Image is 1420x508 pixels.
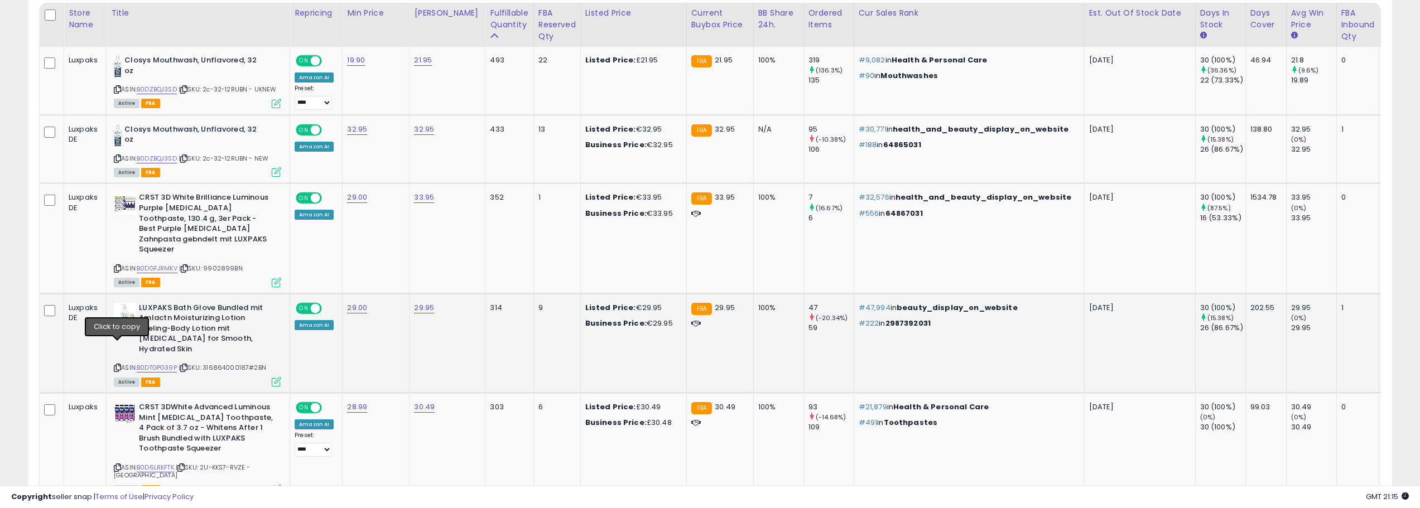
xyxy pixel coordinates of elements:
[1366,491,1409,502] span: 2025-08-11 21:15 GMT
[758,124,795,134] div: N/A
[145,491,194,502] a: Privacy Policy
[137,264,177,273] a: B0DGFJRMKV
[1200,144,1245,154] div: 26 (86.67%)
[414,192,434,203] a: 33.95
[1341,303,1371,313] div: 1
[585,417,647,428] b: Business Price:
[808,422,854,432] div: 109
[490,402,524,412] div: 303
[816,313,848,322] small: (-20.34%)
[1341,124,1371,134] div: 1
[414,7,480,19] div: [PERSON_NAME]
[295,320,334,330] div: Amazon AI
[808,144,854,154] div: 106
[141,168,160,177] span: FBA
[896,192,1071,202] span: health_and_beauty_display_on_website
[758,192,795,202] div: 100%
[538,303,572,313] div: 9
[414,124,434,135] a: 32.95
[859,55,885,65] span: #9,082
[11,491,52,502] strong: Copyright
[69,402,98,412] div: Luxpaks
[691,124,712,137] small: FBA
[585,402,678,412] div: £30.49
[1200,402,1245,412] div: 30 (100%)
[1341,55,1371,65] div: 0
[538,124,572,134] div: 13
[1291,303,1336,313] div: 29.95
[1250,55,1278,65] div: 46.94
[490,7,528,31] div: Fulfillable Quantity
[139,303,275,357] b: LUXPAKS Bath Glove Bundled mit Amlactn Moisturizing Lotion Peeling-Body Lotion mit [MEDICAL_DATA]...
[1291,75,1336,85] div: 19.89
[538,7,576,42] div: FBA Reserved Qty
[897,302,1018,313] span: beauty_display_on_website
[816,413,846,422] small: (-14.68%)
[808,402,854,412] div: 93
[95,491,143,502] a: Terms of Use
[490,55,524,65] div: 493
[114,99,139,108] span: All listings currently available for purchase on Amazon
[585,192,678,202] div: €33.95
[297,193,311,203] span: ON
[1089,124,1187,134] p: [DATE]
[114,168,139,177] span: All listings currently available for purchase on Amazon
[490,303,524,313] div: 314
[179,154,268,163] span: | SKU: 2c-32-12RUBN - NEW
[808,55,854,65] div: 319
[1200,192,1245,202] div: 30 (100%)
[859,124,887,134] span: #30,771
[1291,135,1307,144] small: (0%)
[585,55,636,65] b: Listed Price:
[1250,124,1278,134] div: 138.80
[297,403,311,413] span: ON
[137,463,174,472] a: B0D6LRKFTK
[859,70,874,81] span: #90
[1291,192,1336,202] div: 33.95
[585,302,636,313] b: Listed Price:
[758,55,795,65] div: 100%
[1291,422,1336,432] div: 30.49
[1089,55,1187,65] p: [DATE]
[816,204,843,212] small: (16.67%)
[414,55,432,66] a: 21.95
[69,192,98,212] div: Luxpaks DE
[114,402,136,424] img: 51o61FvB1bL._SL40_.jpg
[859,318,1076,328] p: in
[1341,7,1375,42] div: FBA inbound Qty
[1200,55,1245,65] div: 30 (100%)
[1207,135,1234,144] small: (15.38%)
[816,135,846,144] small: (-10.38%)
[892,55,987,65] span: Health & Personal Care
[297,125,311,134] span: ON
[1207,204,1231,212] small: (87.5%)
[320,125,338,134] span: OFF
[538,402,572,412] div: 6
[295,85,334,110] div: Preset:
[859,302,890,313] span: #47,994
[885,318,931,328] span: 2987392031
[859,140,1076,150] p: in
[114,378,139,387] span: All listings currently available for purchase on Amazon
[1200,303,1245,313] div: 30 (100%)
[691,55,712,67] small: FBA
[585,140,678,150] div: €32.95
[1291,204,1307,212] small: (0%)
[1291,144,1336,154] div: 32.95
[715,192,735,202] span: 33.95
[295,419,334,429] div: Amazon AI
[758,7,799,31] div: BB Share 24h.
[1291,402,1336,412] div: 30.49
[141,378,160,387] span: FBA
[114,278,139,287] span: All listings currently available for purchase on Amazon
[11,492,194,502] div: seller snap | |
[347,302,367,313] a: 29.00
[141,99,160,108] span: FBA
[859,192,1076,202] p: in
[585,124,678,134] div: €32.95
[179,85,277,94] span: | SKU: 2c-32-12RUBN - UKNEW
[859,55,1076,65] p: in
[808,323,854,333] div: 59
[859,7,1080,19] div: Cur Sales Rank
[179,264,243,273] span: | SKU: 9902899BN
